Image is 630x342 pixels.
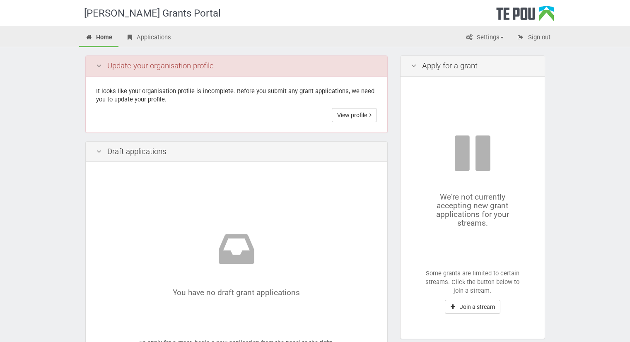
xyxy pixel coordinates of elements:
a: Home [79,29,119,47]
div: Update your organisation profile [86,56,387,77]
div: Te Pou Logo [496,6,554,26]
div: Apply for a grant [401,56,545,77]
a: Settings [459,29,510,47]
a: View profile [332,108,377,122]
a: Sign out [511,29,557,47]
button: Join a stream [445,300,500,314]
div: We're not currently accepting new grant applications for your streams. [425,132,520,228]
a: Applications [119,29,177,47]
div: Draft applications [86,142,387,162]
p: Some grants are limited to certain streams. Click the button below to join a stream. [425,269,520,296]
p: It looks like your organisation profile is incomplete. Before you submit any grant applications, ... [96,87,377,104]
div: You have no draft grant applications [121,228,352,297]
